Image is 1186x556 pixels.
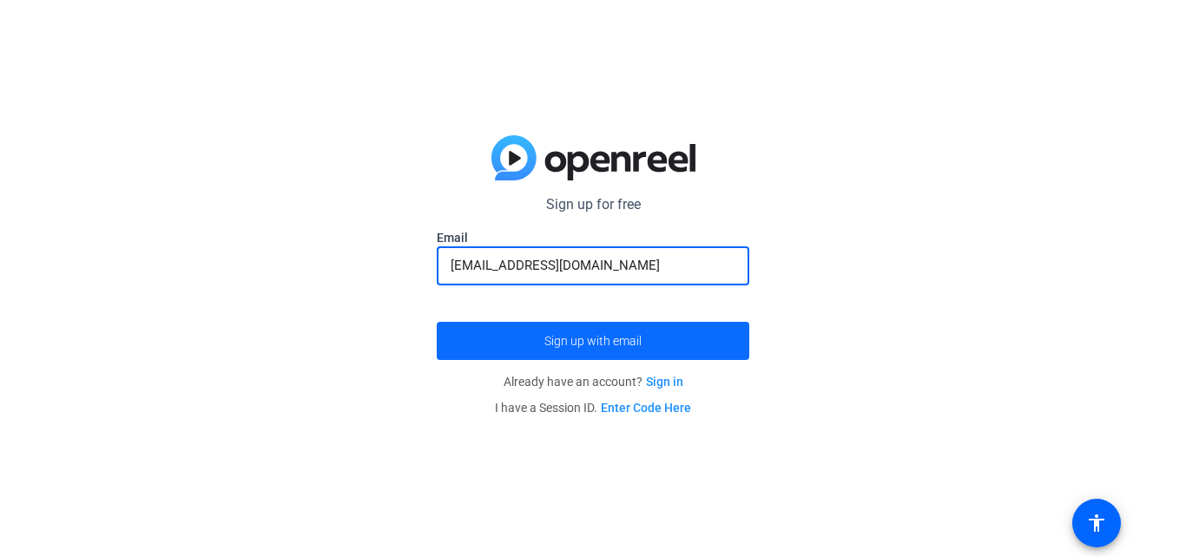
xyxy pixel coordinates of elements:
img: blue-gradient.svg [491,135,695,180]
p: Sign up for free [437,194,749,215]
mat-icon: accessibility [1086,513,1107,533]
a: Sign in [646,375,683,389]
label: Email [437,229,749,246]
span: I have a Session ID. [495,401,691,415]
input: Enter Email Address [451,255,735,276]
button: Sign up with email [437,322,749,360]
a: Enter Code Here [601,401,691,415]
span: Already have an account? [504,375,683,389]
